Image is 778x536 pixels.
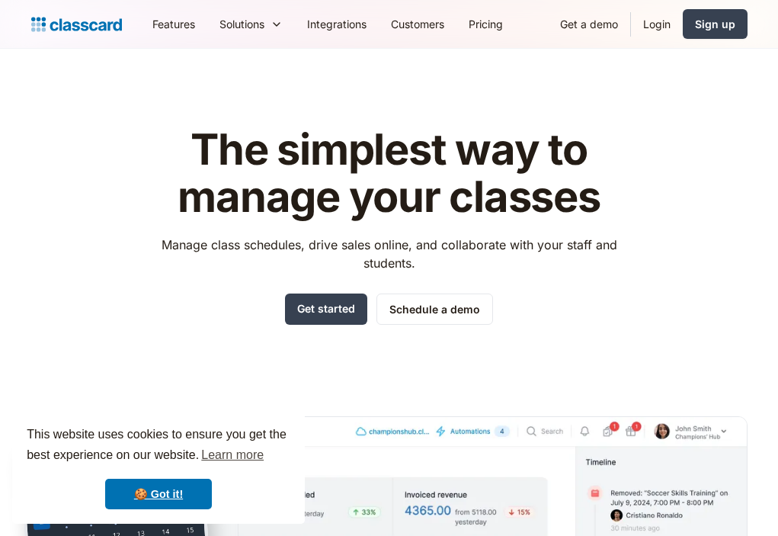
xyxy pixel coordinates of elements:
[199,444,266,467] a: learn more about cookies
[631,7,683,41] a: Login
[31,14,122,35] a: home
[140,7,207,41] a: Features
[12,411,305,524] div: cookieconsent
[105,479,212,509] a: dismiss cookie message
[695,16,735,32] div: Sign up
[147,127,631,220] h1: The simplest way to manage your classes
[376,294,493,325] a: Schedule a demo
[27,425,290,467] span: This website uses cookies to ensure you get the best experience on our website.
[456,7,515,41] a: Pricing
[147,236,631,272] p: Manage class schedules, drive sales online, and collaborate with your staff and students.
[295,7,379,41] a: Integrations
[207,7,295,41] div: Solutions
[379,7,456,41] a: Customers
[548,7,630,41] a: Get a demo
[683,9,748,39] a: Sign up
[219,16,264,32] div: Solutions
[285,294,367,325] a: Get started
